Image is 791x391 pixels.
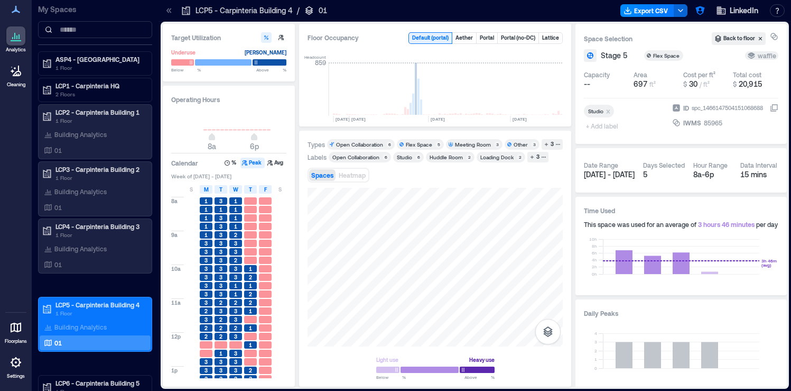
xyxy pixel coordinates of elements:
p: ASP4 - [GEOGRAPHIC_DATA] [55,55,144,63]
p: LCP1 - Carpinteria HQ [55,81,144,90]
span: 3 [204,257,208,264]
button: 3 [542,139,563,150]
tspan: 10h [589,237,597,242]
div: Date Range [584,161,618,169]
div: Floor Occupancy [308,32,400,44]
div: Data Interval [740,161,777,169]
button: Portal (no-DC) [498,33,538,43]
span: 2 [234,324,237,332]
button: Peak [240,158,265,168]
span: 3 [204,240,208,247]
span: 1 [234,197,237,205]
div: 2 [517,154,523,160]
tspan: 0h [592,271,597,277]
div: Types [308,140,325,149]
tspan: 2 [594,348,597,353]
span: 3 [219,282,222,289]
span: + Add label [584,119,622,133]
p: LCP4 - Carpinteria Building 3 [55,222,144,231]
p: Cleaning [7,81,25,88]
span: Below % [376,374,406,380]
button: 85965 [704,117,778,128]
p: 1 Floor [55,231,144,239]
div: 2 [466,154,472,160]
button: Export CSV [620,4,674,17]
text: [DATE] [431,116,445,122]
div: 15 mins [740,169,779,180]
span: 3 [234,240,237,247]
span: W [233,185,238,194]
span: 2 [219,299,222,306]
p: LCP5 - Carpinteria Building 4 [196,5,293,16]
span: 1 [234,282,237,289]
span: 3 [219,197,222,205]
span: 2 [204,333,208,340]
span: 2 [234,299,237,306]
p: Building Analytics [54,244,107,253]
div: Cost per ft² [683,70,715,79]
span: 3 [219,214,222,222]
tspan: 2h [592,264,597,269]
p: Building Analytics [54,130,107,139]
div: 6 [386,141,393,148]
span: 30 [689,79,697,88]
span: 3 [219,358,222,366]
button: LinkedIn [713,2,761,19]
button: Heatmap [337,169,368,181]
h3: Calendar [171,158,198,168]
div: 3 [535,152,541,162]
div: Meeting Room [455,141,491,148]
p: LCP3 - Carpinteria Building 2 [55,165,144,174]
div: Open Collaboration [332,153,379,161]
span: 3 [204,367,208,374]
h3: Daily Peaks [584,308,778,319]
span: 3 [234,316,237,323]
span: $ [733,80,737,88]
span: 1 [219,350,222,357]
div: Loading Dock [480,153,514,161]
div: Days Selected [643,161,685,169]
div: Heavy use [469,354,495,365]
button: Back to floor [712,32,766,45]
span: 2 [249,290,252,298]
span: 3 [219,307,222,315]
span: 1 [249,265,252,272]
span: 2 [219,324,222,332]
span: 3 [219,257,222,264]
a: Floorplans [2,315,30,348]
span: 3 [219,231,222,239]
button: 3 [527,152,548,162]
tspan: 8h [592,243,597,249]
text: [DATE] [513,116,527,122]
span: 10a [171,265,181,272]
span: 3 [219,223,222,230]
p: Building Analytics [54,187,107,196]
button: IDspc_1466147504151068688 [770,104,778,112]
tspan: 4 [594,331,597,336]
span: 3 [234,265,237,272]
span: 3 [219,265,222,272]
span: Stage 5 [601,50,627,61]
div: Underuse [171,47,196,58]
p: Floorplans [5,338,27,344]
div: 6 [415,154,422,160]
span: 1 [219,206,222,213]
span: -- [584,79,590,89]
div: Capacity [584,70,610,79]
p: 01 [54,260,62,269]
button: Flex Space [644,50,696,61]
span: M [204,185,209,194]
span: 1 [204,206,208,213]
span: 3 [204,274,208,281]
span: T [249,185,252,194]
span: 12p [171,333,181,340]
span: 3 [249,375,252,383]
span: 3 [234,358,237,366]
span: Week of [DATE] - [DATE] [171,172,286,180]
span: 1 [249,307,252,315]
span: 11a [171,299,181,306]
p: 1 Floor [55,63,144,72]
div: Studio [588,107,603,115]
p: 1 Floor [55,116,144,125]
span: 3 [219,248,222,256]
